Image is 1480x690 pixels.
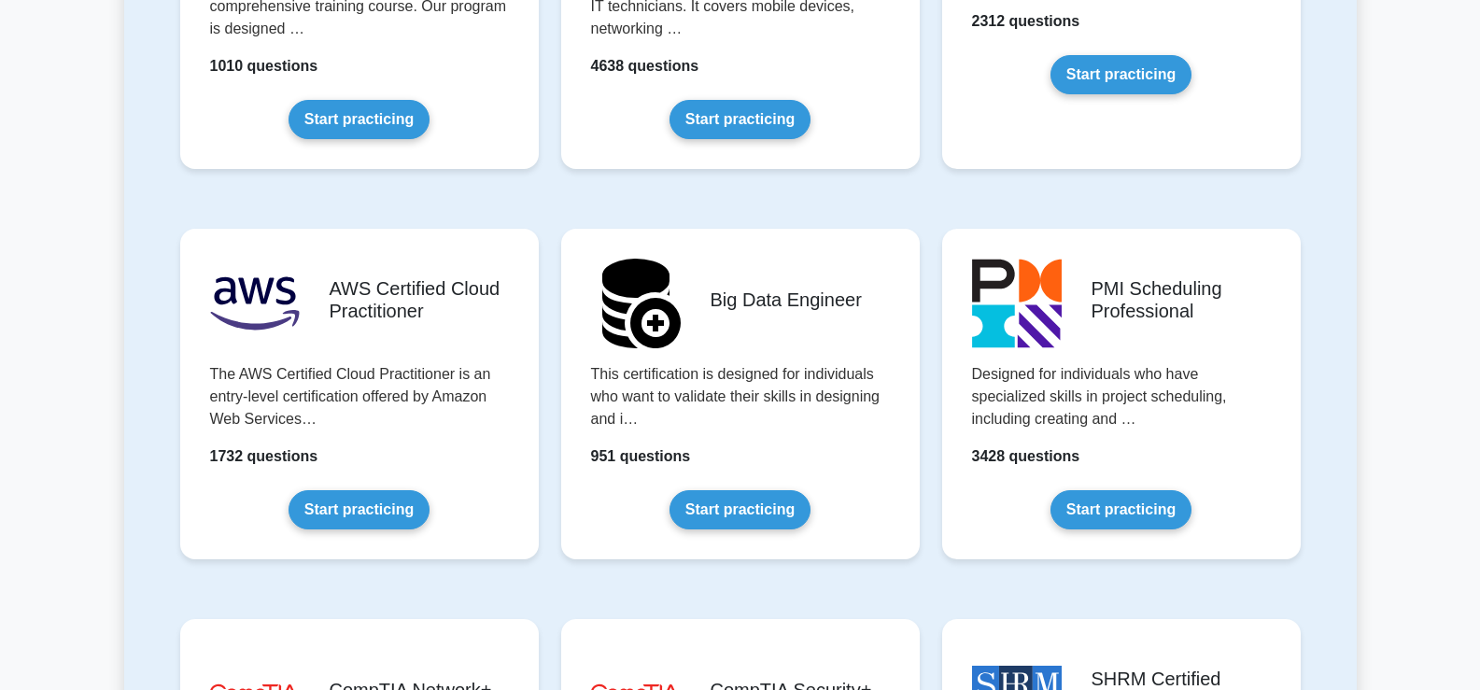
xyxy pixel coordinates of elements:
a: Start practicing [1050,55,1191,94]
a: Start practicing [289,100,430,139]
a: Start practicing [289,490,430,529]
a: Start practicing [1050,490,1191,529]
a: Start practicing [670,100,810,139]
a: Start practicing [670,490,810,529]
